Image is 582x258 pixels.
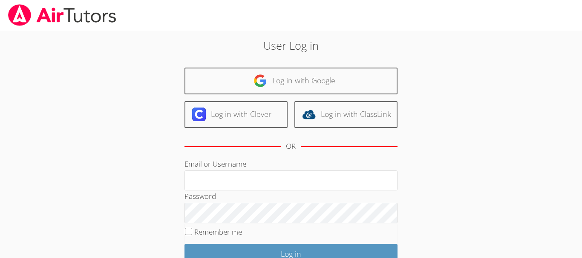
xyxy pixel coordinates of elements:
img: clever-logo-6eab21bc6e7a338710f1a6ff85c0baf02591cd810cc4098c63d3a4b26e2feb20.svg [192,108,206,121]
a: Log in with ClassLink [294,101,398,128]
img: classlink-logo-d6bb404cc1216ec64c9a2012d9dc4662098be43eaf13dc465df04b49fa7ab582.svg [302,108,316,121]
a: Log in with Clever [184,101,288,128]
label: Password [184,191,216,201]
h2: User Log in [134,37,448,54]
div: OR [286,140,296,153]
img: google-logo-50288ca7cdecda66e5e0955fdab243c47b7ad437acaf1139b6f446037453330a.svg [254,74,267,88]
a: Log in with Google [184,68,398,94]
img: airtutors_banner-c4298cdbf04f3fff15de1276eac7730deb9818008684d7c2e4769d2f7ddbe033.png [7,4,117,26]
label: Email or Username [184,159,246,169]
label: Remember me [194,227,242,237]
